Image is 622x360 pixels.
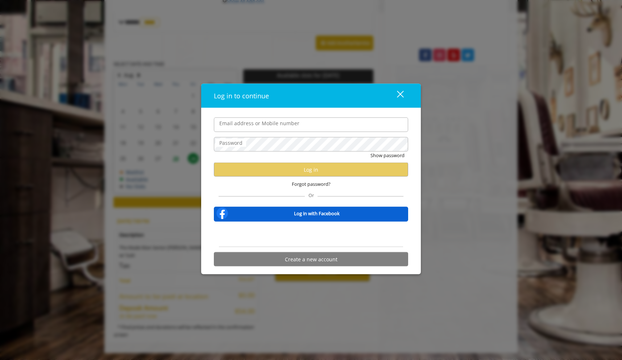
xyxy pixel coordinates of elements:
label: Email address or Mobile number [216,119,303,127]
span: Forgot password? [292,180,331,188]
button: Create a new account [214,252,408,266]
button: close dialog [383,88,408,103]
div: close dialog [389,90,403,101]
span: Or [305,192,318,199]
img: facebook-logo [215,206,229,221]
iframe: Sign in with Google Button [260,226,362,242]
label: Password [216,139,246,147]
b: Log in with Facebook [294,209,340,217]
span: Log in to continue [214,91,269,100]
button: Log in [214,163,408,177]
input: Password [214,137,408,151]
button: Show password [370,151,405,159]
input: Email address or Mobile number [214,117,408,132]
